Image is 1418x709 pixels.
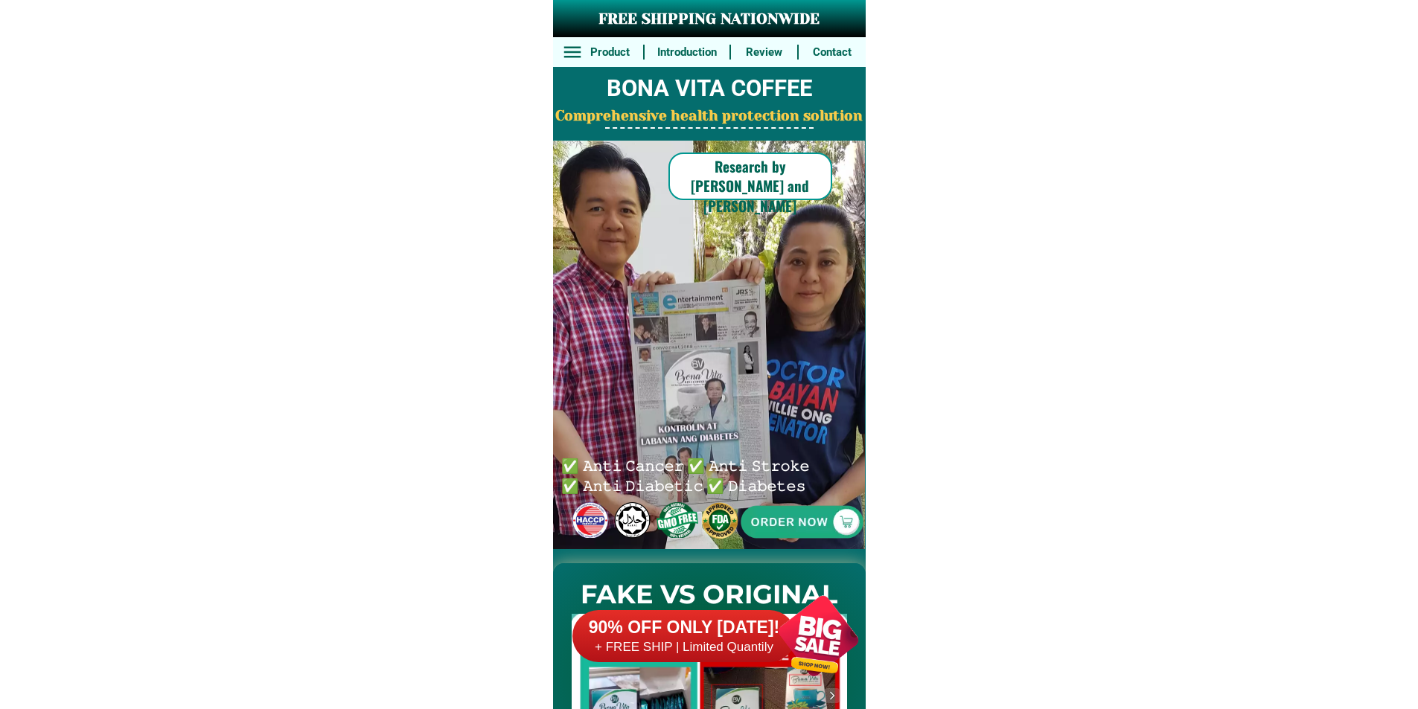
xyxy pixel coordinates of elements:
h6: + FREE SHIP | Limited Quantily [572,639,796,655]
h2: BONA VITA COFFEE [553,71,866,106]
h2: Comprehensive health protection solution [553,106,866,127]
h6: ✅ 𝙰𝚗𝚝𝚒 𝙲𝚊𝚗𝚌𝚎𝚛 ✅ 𝙰𝚗𝚝𝚒 𝚂𝚝𝚛𝚘𝚔𝚎 ✅ 𝙰𝚗𝚝𝚒 𝙳𝚒𝚊𝚋𝚎𝚝𝚒𝚌 ✅ 𝙳𝚒𝚊𝚋𝚎𝚝𝚎𝚜 [561,455,816,494]
h6: 90% OFF ONLY [DATE]! [572,617,796,639]
h6: Product [584,44,635,61]
h2: FAKE VS ORIGINAL [553,575,866,615]
h3: FREE SHIPPING NATIONWIDE [553,8,866,31]
h6: Introduction [652,44,721,61]
h6: Research by [PERSON_NAME] and [PERSON_NAME] [668,156,832,216]
h6: Contact [807,44,857,61]
img: navigation [825,688,840,703]
h6: Review [739,44,790,61]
